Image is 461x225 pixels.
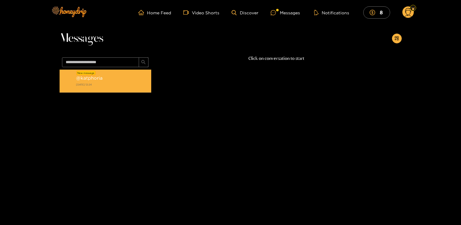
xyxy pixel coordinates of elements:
button: appstore-add [392,34,402,43]
p: Click on conversation to start [151,55,402,62]
button: 8 [363,6,390,18]
img: conversation [63,76,74,87]
a: Video Shorts [183,10,219,15]
button: Notifications [312,9,351,16]
strong: @ katphoria [76,75,103,81]
button: search [139,57,148,67]
span: dollar [370,10,378,15]
span: appstore-add [394,36,399,41]
strong: [DATE] 12:24 [76,82,148,87]
img: Fan Level [411,6,415,10]
span: video-camera [183,10,192,15]
div: Messages [271,9,300,16]
a: Home Feed [138,10,171,15]
span: Messages [60,31,103,46]
a: Discover [232,10,258,15]
div: New message [76,71,96,75]
span: home [138,10,147,15]
span: search [141,60,146,65]
mark: 8 [379,9,384,16]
